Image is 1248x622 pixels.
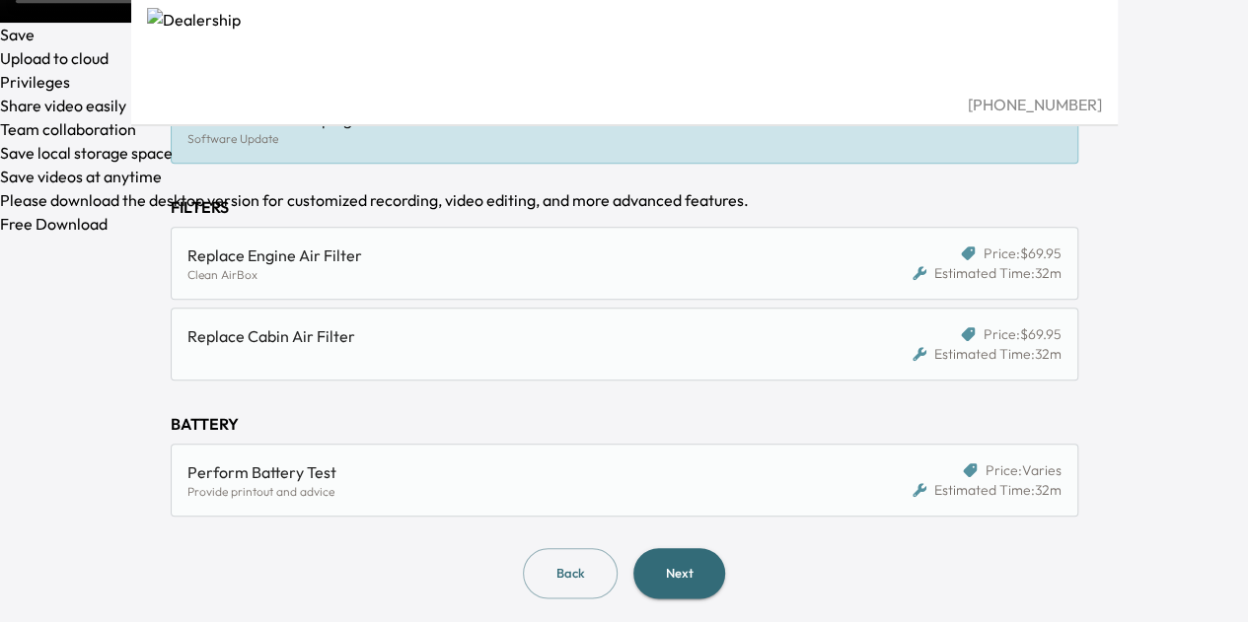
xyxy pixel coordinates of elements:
span: Price: $69.95 [984,243,1062,263]
div: Clean AirBox [187,267,828,283]
div: BATTERY [171,412,1078,436]
div: Estimated Time: 32m [913,344,1062,364]
button: Back [523,548,618,598]
div: Replace Engine Air Filter [187,243,828,267]
button: Next [633,548,725,598]
div: Estimated Time: 32m [913,263,1062,283]
div: Provide printout and advice [187,484,828,500]
div: Replace Cabin Air Filter [187,324,828,348]
div: [PHONE_NUMBER] [147,93,1102,116]
span: Price: $69.95 [984,324,1062,344]
div: Estimated Time: 32m [913,480,1062,500]
div: Perform Battery Test [187,460,828,484]
span: Price: Varies [986,460,1062,480]
img: Dealership [147,8,1102,93]
div: Software Update [187,131,828,147]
